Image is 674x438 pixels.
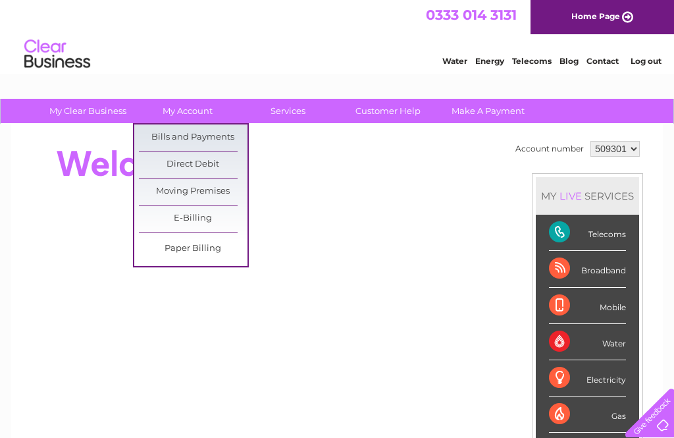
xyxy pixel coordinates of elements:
[139,151,247,178] a: Direct Debit
[549,288,626,324] div: Mobile
[234,99,342,123] a: Services
[512,56,552,66] a: Telecoms
[139,236,247,262] a: Paper Billing
[34,99,142,123] a: My Clear Business
[549,360,626,397] div: Electricity
[559,56,579,66] a: Blog
[631,56,661,66] a: Log out
[549,397,626,433] div: Gas
[139,178,247,205] a: Moving Premises
[536,177,639,215] div: MY SERVICES
[434,99,542,123] a: Make A Payment
[549,324,626,360] div: Water
[442,56,467,66] a: Water
[24,34,91,74] img: logo.png
[586,56,619,66] a: Contact
[549,251,626,287] div: Broadband
[139,205,247,232] a: E-Billing
[134,99,242,123] a: My Account
[549,215,626,251] div: Telecoms
[512,138,587,160] td: Account number
[27,7,649,64] div: Clear Business is a trading name of Verastar Limited (registered in [GEOGRAPHIC_DATA] No. 3667643...
[557,190,584,202] div: LIVE
[475,56,504,66] a: Energy
[334,99,442,123] a: Customer Help
[139,124,247,151] a: Bills and Payments
[426,7,517,23] a: 0333 014 3131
